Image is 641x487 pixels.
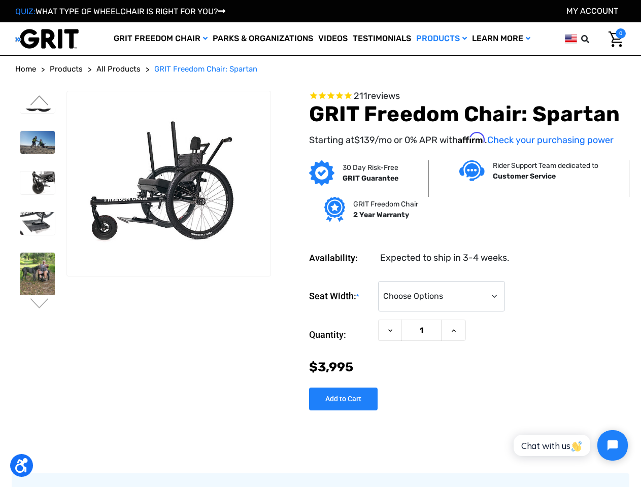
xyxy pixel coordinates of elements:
strong: Customer Service [493,172,556,181]
a: Products [414,22,469,55]
a: Check your purchasing power - Learn more about Affirm Financing (opens in modal) [487,134,614,146]
img: GRIT Freedom Chair: Spartan [67,116,271,252]
span: 0 [616,28,626,39]
a: Parks & Organizations [210,22,316,55]
input: Add to Cart [309,388,378,410]
span: Home [15,64,36,74]
img: Grit freedom [324,197,345,222]
h1: GRIT Freedom Chair: Spartan [309,101,626,127]
label: Seat Width: [309,281,373,312]
strong: GRIT Guarantee [343,174,398,183]
p: 30 Day Risk-Free [343,162,398,173]
img: GRIT Freedom Chair: Spartan [20,131,55,154]
a: Products [50,63,83,75]
p: Rider Support Team dedicated to [493,160,598,171]
span: GRIT Freedom Chair: Spartan [154,64,257,74]
img: GRIT Freedom Chair: Spartan [20,253,55,298]
button: Go to slide 4 of 4 [29,95,50,108]
button: Go to slide 2 of 4 [29,298,50,310]
img: us.png [565,32,577,45]
span: $3,995 [309,360,353,374]
strong: 2 Year Warranty [353,211,409,219]
img: GRIT Freedom Chair: Spartan [20,212,55,235]
a: GRIT Freedom Chair: Spartan [154,63,257,75]
span: $139 [354,134,375,146]
img: GRIT All-Terrain Wheelchair and Mobility Equipment [15,28,79,49]
iframe: Tidio Chat [502,422,636,469]
dt: Availability: [309,251,373,265]
span: Affirm [458,132,485,144]
span: Rated 4.6 out of 5 stars 211 reviews [309,91,626,102]
span: QUIZ: [15,7,36,16]
img: Cart [609,31,623,47]
span: 211 reviews [354,90,400,101]
nav: Breadcrumb [15,63,626,75]
img: Customer service [459,160,485,181]
span: All Products [96,64,141,74]
a: GRIT Freedom Chair [111,22,210,55]
img: GRIT Freedom Chair: Spartan [20,171,55,194]
dd: Expected to ship in 3-4 weeks. [380,251,510,265]
a: Videos [316,22,350,55]
span: reviews [367,90,400,101]
a: All Products [96,63,141,75]
span: Products [50,64,83,74]
p: GRIT Freedom Chair [353,199,418,210]
a: Testimonials [350,22,414,55]
input: Search [586,28,601,50]
p: Starting at /mo or 0% APR with . [309,132,626,147]
label: Quantity: [309,320,373,350]
a: Cart with 0 items [601,28,626,50]
a: QUIZ:WHAT TYPE OF WHEELCHAIR IS RIGHT FOR YOU? [15,7,225,16]
a: Account [566,6,618,16]
img: GRIT Guarantee [309,160,334,186]
a: Home [15,63,36,75]
a: Learn More [469,22,533,55]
